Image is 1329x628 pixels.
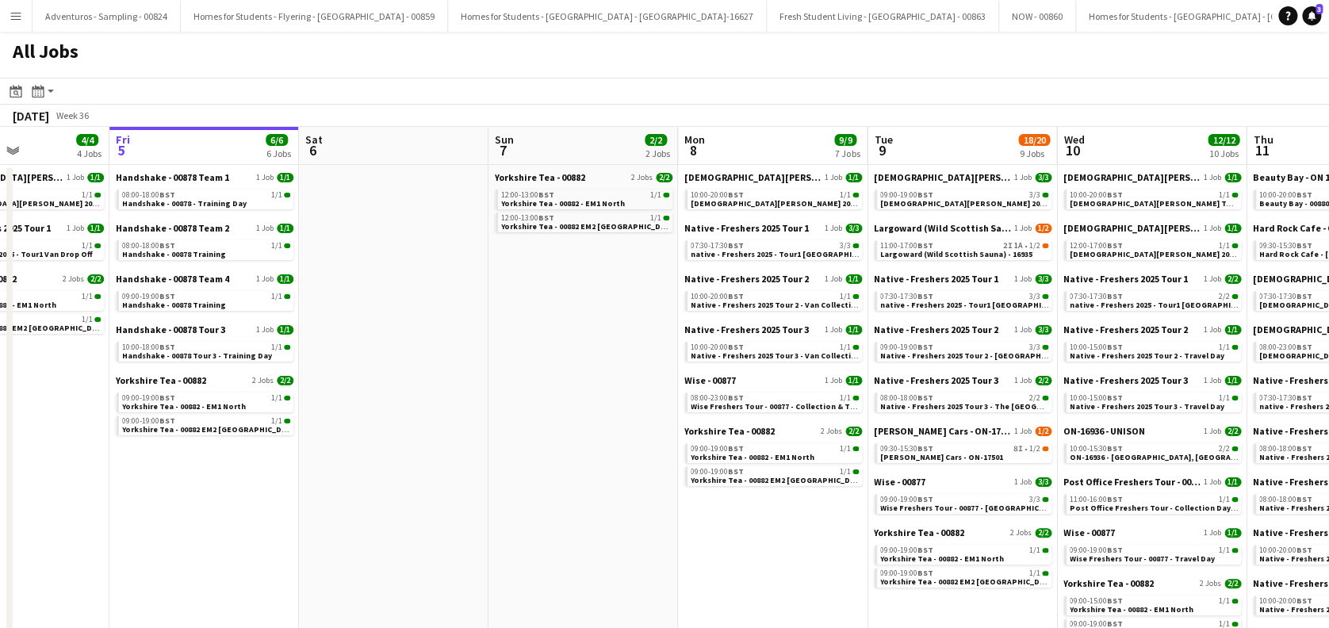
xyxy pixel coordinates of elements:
[728,190,744,200] span: BST
[1029,394,1040,402] span: 2/2
[122,240,290,258] a: 08:00-18:00BST1/1Handshake - 00878 Training
[691,443,859,461] a: 09:00-19:00BST1/1Yorkshire Tea - 00882 - EM1 North
[880,445,933,453] span: 09:30-15:30
[691,249,883,259] span: native - Freshers 2025 - Tour1 Glasgow Caledonian
[1219,445,1230,453] span: 2/2
[1035,224,1051,233] span: 1/2
[1014,224,1032,233] span: 1 Job
[874,171,1051,183] a: [DEMOGRAPHIC_DATA][PERSON_NAME] 2025 Tour 2 - 008481 Job3/3
[116,222,229,234] span: Handshake - 00878 Team 2
[684,425,862,437] a: Yorkshire Tea - 008822 Jobs2/2
[684,324,809,335] span: Native - Freshers 2025 Tour 3
[880,394,933,402] span: 08:00-18:00
[67,224,84,233] span: 1 Job
[684,324,862,374] div: Native - Freshers 2025 Tour 31 Job1/110:00-20:00BST1/1Native - Freshers 2025 Tour 3 - Van Collect...
[1259,394,1312,402] span: 07:30-17:30
[1070,392,1238,411] a: 10:00-15:00BST1/1Native - Freshers 2025 Tour 3 - Travel Day
[1070,394,1123,402] span: 10:00-15:00
[252,376,274,385] span: 2 Jobs
[1259,242,1312,250] span: 09:30-15:30
[684,273,862,324] div: Native - Freshers 2025 Tour 21 Job1/110:00-20:00BST1/1Native - Freshers 2025 Tour 2 - Van Collect...
[122,417,175,425] span: 09:00-19:00
[256,274,274,284] span: 1 Job
[1014,274,1032,284] span: 1 Job
[874,222,1051,234] a: Largoward (Wild Scottish Sauna) - ON-169351 Job1/2
[159,190,175,200] span: BST
[277,325,293,335] span: 1/1
[116,324,293,335] a: Handshake - 00878 Tour 31 Job1/1
[1070,343,1123,351] span: 10:00-15:00
[840,394,851,402] span: 1/1
[122,300,226,310] span: Handshake - 00878 Training
[495,171,672,235] div: Yorkshire Tea - 008822 Jobs2/212:00-13:00BST1/1Yorkshire Tea - 00882 - EM1 North12:00-13:00BST1/1...
[874,171,1011,183] span: Lady Garden 2025 Tour 2 - 00848
[82,191,93,199] span: 1/1
[874,425,1051,476] div: [PERSON_NAME] Cars - ON-175011 Job1/209:30-15:30BST8I•1/2[PERSON_NAME] Cars - ON-17501
[82,316,93,324] span: 1/1
[684,374,862,386] a: Wise - 008771 Job1/1
[1259,191,1312,199] span: 10:00-20:00
[87,274,104,284] span: 2/2
[691,198,956,209] span: Lady Garden 2025 Tour 2 - 00848 - Travel Day
[159,392,175,403] span: BST
[880,242,933,250] span: 11:00-17:00
[1029,445,1040,453] span: 1/2
[122,293,175,301] span: 09:00-19:00
[501,198,625,209] span: Yorkshire Tea - 00882 - EM1 North
[1070,445,1123,453] span: 10:00-15:30
[1014,376,1032,385] span: 1 Job
[1035,376,1051,385] span: 2/2
[122,401,246,412] span: Yorkshire Tea - 00882 - EM1 North
[691,300,910,310] span: Native - Freshers 2025 Tour 2 - Van Collection & Travel Day
[159,291,175,301] span: BST
[1296,443,1312,454] span: BST
[122,249,226,259] span: Handshake - 00878 Training
[122,190,290,208] a: 08:00-18:00BST1/1Handshake - 00878 - Training Day
[1063,374,1241,386] a: Native - Freshers 2025 Tour 31 Job1/1
[691,242,744,250] span: 07:30-17:30
[917,190,933,200] span: BST
[116,222,293,234] a: Handshake - 00878 Team 21 Job1/1
[684,425,775,437] span: Yorkshire Tea - 00882
[880,240,1048,258] a: 11:00-17:00BST2I1A•1/2Largoward (Wild Scottish Sauna) - 16935
[271,343,282,351] span: 1/1
[845,274,862,284] span: 1/1
[1063,425,1145,437] span: ON-16936 - UNISON
[691,392,859,411] a: 08:00-23:00BST1/1Wise Freshers Tour - 00877 - Collection & Travel Day
[277,224,293,233] span: 1/1
[271,293,282,301] span: 1/1
[691,342,859,360] a: 10:00-20:00BST1/1Native - Freshers 2025 Tour 3 - Van Collection & Travel Day
[1107,190,1123,200] span: BST
[1070,401,1224,412] span: Native - Freshers 2025 Tour 3 - Travel Day
[116,273,293,324] div: Handshake - 00878 Team 41 Job1/109:00-19:00BST1/1Handshake - 00878 Training
[691,394,744,402] span: 08:00-23:00
[277,376,293,385] span: 2/2
[1296,190,1312,200] span: BST
[684,222,809,234] span: Native - Freshers 2025 Tour 1
[684,324,862,335] a: Native - Freshers 2025 Tour 31 Job1/1
[874,425,1011,437] span: Wellman Cars - ON-17501
[122,392,290,411] a: 09:00-19:00BST1/1Yorkshire Tea - 00882 - EM1 North
[691,350,910,361] span: Native - Freshers 2025 Tour 3 - Van Collection & Travel Day
[538,213,554,223] span: BST
[1063,273,1188,285] span: Native - Freshers 2025 Tour 1
[256,173,274,182] span: 1 Job
[159,415,175,426] span: BST
[728,342,744,352] span: BST
[116,324,293,374] div: Handshake - 00878 Tour 31 Job1/110:00-18:00BST1/1Handshake - 00878 Tour 3 - Training Day
[728,240,744,251] span: BST
[256,325,274,335] span: 1 Job
[122,424,298,435] span: Yorkshire Tea - 00882 EM2 Midlands
[728,443,744,454] span: BST
[1063,324,1241,335] a: Native - Freshers 2025 Tour 21 Job1/1
[501,191,554,199] span: 12:00-13:00
[874,374,1051,386] a: Native - Freshers 2025 Tour 31 Job2/2
[159,342,175,352] span: BST
[880,242,1048,250] div: •
[880,392,1048,411] a: 08:00-18:00BST2/2Native - Freshers 2025 Tour 3 - The [GEOGRAPHIC_DATA]
[917,392,933,403] span: BST
[271,242,282,250] span: 1/1
[845,427,862,436] span: 2/2
[67,173,84,182] span: 1 Job
[1107,392,1123,403] span: BST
